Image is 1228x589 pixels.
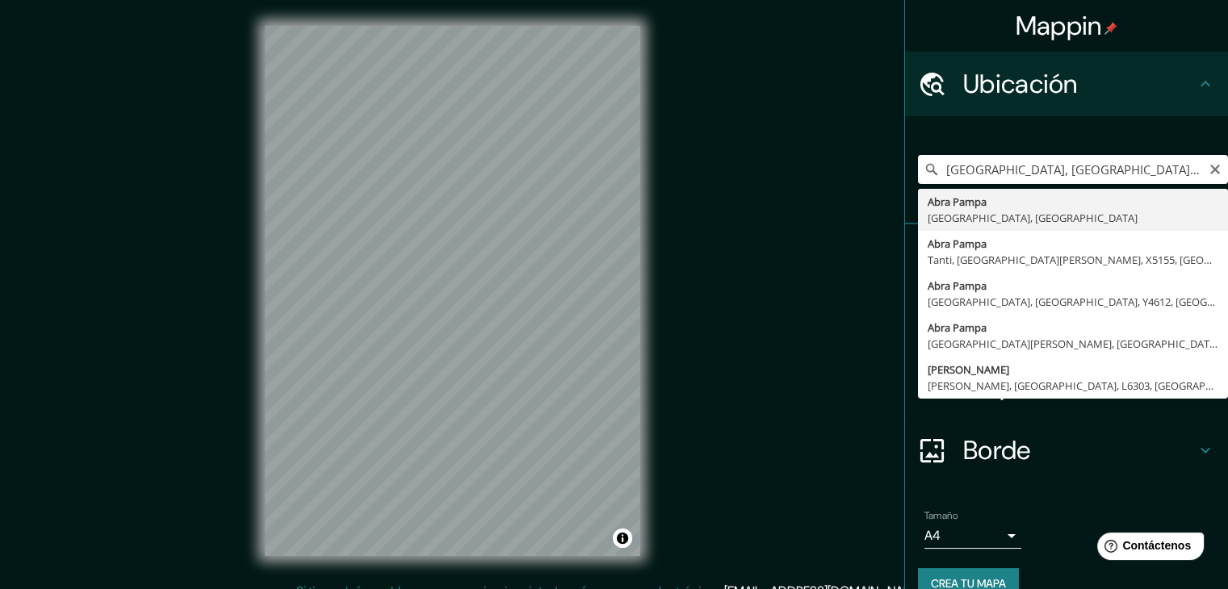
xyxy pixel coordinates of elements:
[905,418,1228,482] div: Borde
[924,509,958,522] font: Tamaño
[1104,22,1117,35] img: pin-icon.png
[613,528,632,548] button: Activar o desactivar atribución
[1084,526,1210,571] iframe: Lanzador de widgets de ayuda
[928,194,987,209] font: Abra Pampa
[1016,9,1102,43] font: Mappin
[963,433,1031,467] font: Borde
[918,155,1228,184] input: Elige tu ciudad o zona
[905,289,1228,353] div: Estilo
[963,67,1078,101] font: Ubicación
[905,224,1228,289] div: Patas
[265,26,640,556] canvas: Mapa
[928,320,987,335] font: Abra Pampa
[905,353,1228,418] div: Disposición
[905,52,1228,116] div: Ubicación
[924,527,941,544] font: A4
[1209,161,1222,176] button: Claro
[928,362,1009,377] font: [PERSON_NAME]
[928,211,1138,225] font: [GEOGRAPHIC_DATA], [GEOGRAPHIC_DATA]
[928,236,987,251] font: Abra Pampa
[928,278,987,293] font: Abra Pampa
[924,523,1021,549] div: A4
